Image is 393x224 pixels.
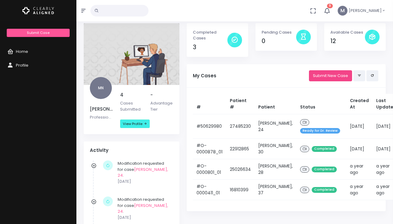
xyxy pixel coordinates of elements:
[346,114,373,139] td: [DATE]
[349,8,382,14] span: [PERSON_NAME]
[312,167,337,172] span: Completed
[255,180,296,200] td: [PERSON_NAME], 37
[193,114,226,139] td: #50629980
[193,73,309,79] h5: My Cases
[330,38,365,45] h4: 12
[346,180,373,200] td: a year ago
[22,4,54,17] img: Logo Horizontal
[193,94,226,114] th: #
[346,139,373,159] td: [DATE]
[150,92,173,98] h5: -
[262,29,296,35] p: Pending Cases
[90,106,113,112] h5: [PERSON_NAME]
[346,159,373,180] td: a year ago
[193,139,226,159] td: #O-0000878_01
[255,114,296,139] td: [PERSON_NAME], 24
[7,29,69,37] a: Submit Case
[150,100,173,112] p: Advantage Tier
[226,159,255,180] td: 25026634
[226,94,255,114] th: Patient #
[226,114,255,139] td: 27485230
[193,44,227,51] h4: 3
[27,30,50,35] span: Submit Case
[226,139,255,159] td: 22912865
[16,62,28,68] span: Profile
[193,159,226,180] td: #O-0000801_01
[118,203,168,215] a: [PERSON_NAME], 24
[300,128,340,134] span: Ready for Dr. Review
[120,119,150,128] a: View Profile
[118,215,170,221] p: [DATE]
[255,159,296,180] td: [PERSON_NAME], 28
[118,160,170,184] div: Modification requested for case .
[330,29,365,35] p: Available Cases
[309,70,352,82] a: Submit New Case
[193,180,226,200] td: #O-0000411_01
[312,187,337,193] span: Completed
[90,77,112,99] span: MN
[16,49,28,54] span: Home
[118,196,170,220] div: Modification requested for case .
[346,94,373,114] th: Created At
[120,92,143,98] h5: 4
[118,167,168,178] a: [PERSON_NAME], 24
[327,4,333,8] span: 9
[255,94,296,114] th: Patient
[226,180,255,200] td: 16810399
[120,100,143,112] p: Cases Submitted
[90,114,113,120] p: Professional
[338,6,347,16] span: M
[90,148,173,153] h4: Activity
[296,94,346,114] th: Status
[118,178,170,185] p: [DATE]
[262,38,296,45] h4: 0
[312,146,337,152] span: Completed
[193,29,227,41] p: Completed Cases
[255,139,296,159] td: [PERSON_NAME], 30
